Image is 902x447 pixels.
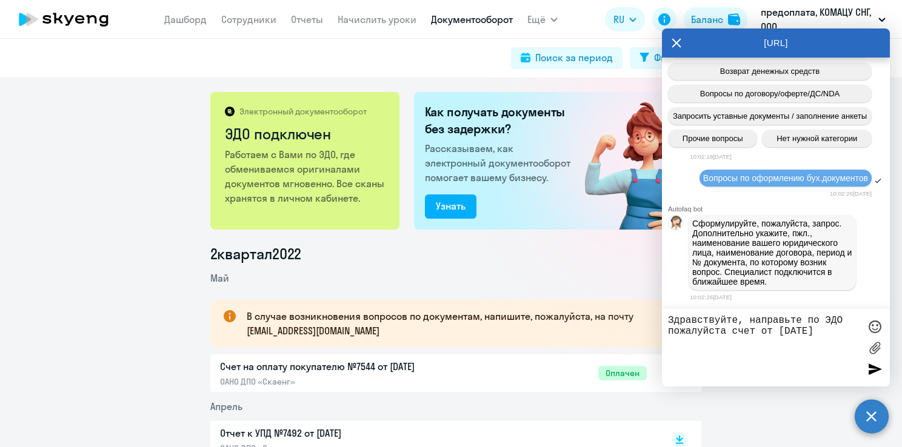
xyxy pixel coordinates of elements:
label: Лимит 10 файлов [866,339,884,357]
button: Поиск за период [511,47,623,69]
button: Вопросы по договору/оферте/ДС/NDA [668,85,872,102]
span: Запросить уставные документы / заполнение анкеты [673,111,867,121]
button: Запросить уставные документы / заполнение анкеты [668,107,872,125]
div: Фильтр [654,50,687,65]
p: Работаем с Вами по ЭДО, где обмениваемся оригиналами документов мгновенно. Все сканы хранятся в л... [225,147,387,205]
time: 10:02:26[DATE] [830,190,872,197]
button: Прочие вопросы [668,130,757,147]
a: Документооборот [431,13,513,25]
a: Дашборд [164,13,207,25]
span: Май [210,272,229,284]
h2: ЭДО подключен [225,124,387,144]
button: Фильтр [630,47,697,69]
p: предоплата, КОМАЦУ СНГ, ООО [761,5,874,34]
button: Нет нужной категории [762,130,872,147]
li: 2 квартал 2022 [210,244,701,263]
div: Баланс [691,12,723,27]
a: Счет на оплату покупателю №7544 от [DATE]ОАНО ДПО «Скаенг»Оплачен [220,359,647,387]
p: Электронный документооборот [239,106,367,117]
button: предоплата, КОМАЦУ СНГ, ООО [755,5,892,34]
span: Нет нужной категории [777,134,857,143]
div: Узнать [436,199,466,213]
div: Autofaq bot [668,205,890,213]
span: Прочие вопросы [683,134,743,143]
img: balance [728,13,740,25]
textarea: Здравствуйте, направьте по ЭДО пожалуйста счет от [DATE] [668,315,860,380]
time: 10:02:18[DATE] [690,153,732,160]
p: ОАНО ДПО «Скаенг» [220,376,475,387]
p: Отчет к УПД №7492 от [DATE] [220,426,475,440]
a: Сотрудники [221,13,276,25]
img: bot avatar [669,216,684,233]
h2: Как получать документы без задержки? [425,104,575,137]
button: Узнать [425,194,476,219]
span: Возврат денежных средств [720,67,820,76]
img: connected [565,92,701,230]
div: Поиск за период [535,50,613,65]
span: Ещё [527,12,546,27]
button: Ещё [527,7,558,31]
span: Апрель [210,400,242,412]
p: В случае возникновения вопросов по документам, напишите, пожалуйста, на почту [EMAIL_ADDRESS][DOM... [247,309,680,338]
time: 10:02:26[DATE] [690,294,732,300]
button: Балансbalance [684,7,747,31]
span: Сформулируйте, пожалуйста, запрос. Дополнительно укажите, пжл., наименование вашего юридического ... [692,219,854,286]
span: Вопросы по оформлению бух.документов [703,173,868,183]
p: Счет на оплату покупателю №7544 от [DATE] [220,359,475,374]
button: Возврат денежных средств [668,62,872,80]
span: Оплачен [598,366,647,380]
span: Вопросы по договору/оферте/ДС/NDA [700,89,840,98]
a: Отчеты [291,13,323,25]
button: RU [605,7,645,31]
span: RU [613,12,624,27]
p: Рассказываем, как электронный документооборот помогает вашему бизнесу. [425,141,575,185]
a: Начислить уроки [338,13,416,25]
